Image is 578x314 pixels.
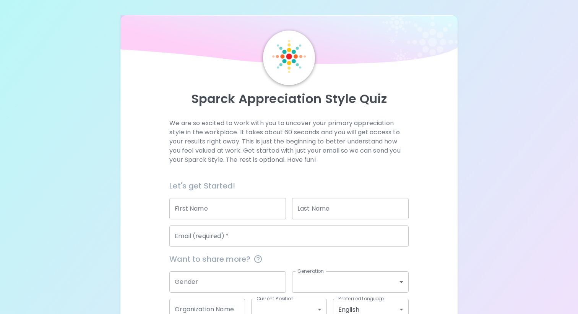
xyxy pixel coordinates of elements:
span: Want to share more? [169,253,408,265]
p: We are so excited to work with you to uncover your primary appreciation style in the workplace. I... [169,119,408,164]
h6: Let's get Started! [169,180,408,192]
label: Generation [297,268,324,274]
label: Preferred Language [338,295,384,302]
p: Sparck Appreciation Style Quiz [130,91,448,106]
svg: This information is completely confidential and only used for aggregated appreciation studies at ... [253,254,263,264]
img: Sparck Logo [272,40,306,73]
img: wave [120,15,458,68]
label: Current Position [257,295,294,302]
